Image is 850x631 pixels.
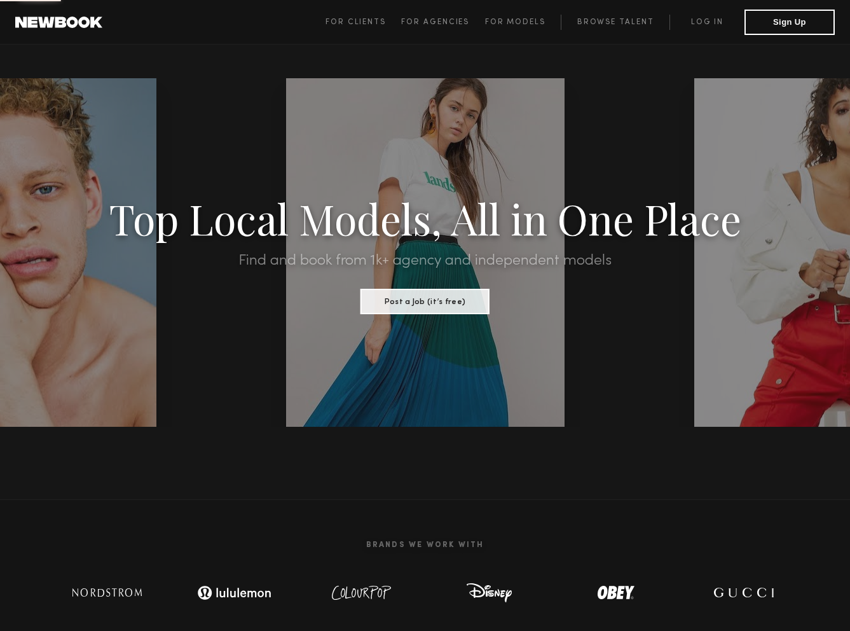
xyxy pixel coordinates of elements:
[702,580,785,606] img: logo-gucci.svg
[360,293,490,307] a: Post a Job (it’s free)
[401,15,484,30] a: For Agencies
[485,18,545,26] span: For Models
[64,198,786,238] h1: Top Local Models, All in One Place
[190,580,279,606] img: logo-lulu.svg
[561,15,669,30] a: Browse Talent
[360,289,490,314] button: Post a Job (it’s free)
[401,18,469,26] span: For Agencies
[575,580,657,606] img: logo-obey.svg
[63,580,152,606] img: logo-nordstrom.svg
[320,580,403,606] img: logo-colour-pop.svg
[326,15,401,30] a: For Clients
[448,580,530,606] img: logo-disney.svg
[669,15,744,30] a: Log in
[744,10,835,35] button: Sign Up
[64,253,786,268] h2: Find and book from 1k+ agency and independent models
[44,525,807,565] h2: Brands We Work With
[326,18,386,26] span: For Clients
[485,15,561,30] a: For Models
